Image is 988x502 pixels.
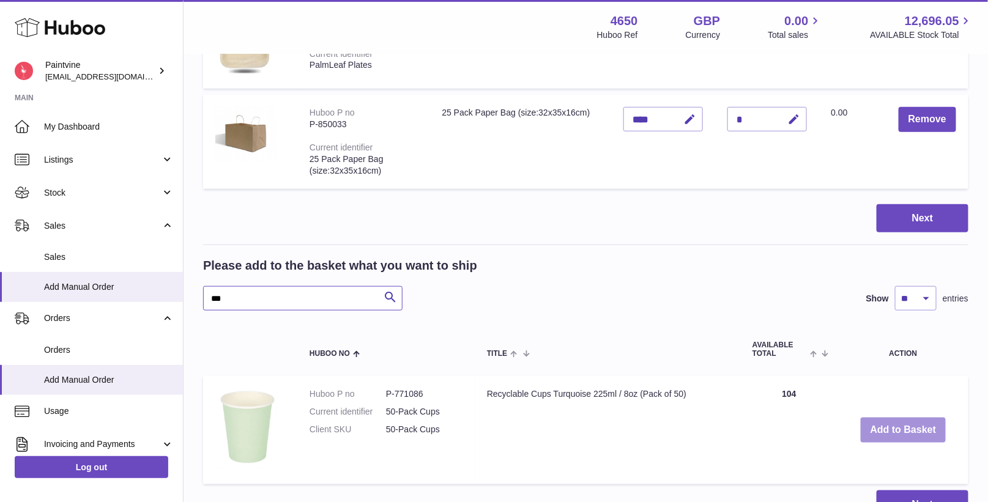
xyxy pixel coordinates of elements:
[215,388,277,469] img: Recyclable Cups Turquoise 225ml / 8oz (Pack of 50)
[44,154,161,166] span: Listings
[861,418,946,443] button: Add to Basket
[203,257,477,274] h2: Please add to the basket what you want to ship
[768,29,822,41] span: Total sales
[611,13,638,29] strong: 4650
[752,341,807,357] span: AVAILABLE Total
[310,49,373,59] div: Current identifier
[44,220,161,232] span: Sales
[943,293,968,305] span: entries
[310,59,417,71] div: PalmLeaf Plates
[44,312,161,324] span: Orders
[44,251,174,263] span: Sales
[866,293,889,305] label: Show
[310,153,417,177] div: 25 Pack Paper Bag (size:32x35x16cm)
[429,95,611,188] td: 25 Pack Paper Bag (size:32x35x16cm)
[44,438,161,450] span: Invoicing and Payments
[44,281,174,293] span: Add Manual Order
[905,13,959,29] span: 12,696.05
[870,13,973,41] a: 12,696.05 AVAILABLE Stock Total
[899,107,956,132] button: Remove
[386,406,462,418] dd: 50-Pack Cups
[310,350,350,358] span: Huboo no
[740,376,838,484] td: 104
[694,13,720,29] strong: GBP
[44,405,174,417] span: Usage
[44,187,161,199] span: Stock
[44,121,174,133] span: My Dashboard
[386,424,462,435] dd: 50-Pack Cups
[44,374,174,386] span: Add Manual Order
[45,59,155,83] div: Paintvine
[310,406,386,418] dt: Current identifier
[386,388,462,400] dd: P-771086
[597,29,638,41] div: Huboo Ref
[877,204,968,233] button: Next
[310,119,417,130] div: P-850033
[870,29,973,41] span: AVAILABLE Stock Total
[487,350,507,358] span: Title
[15,456,168,478] a: Log out
[475,376,740,484] td: Recyclable Cups Turquoise 225ml / 8oz (Pack of 50)
[44,344,174,356] span: Orders
[215,107,277,161] img: 25 Pack Paper Bag (size:32x35x16cm)
[831,108,848,117] span: 0.00
[310,108,355,117] div: Huboo P no
[310,388,386,400] dt: Huboo P no
[310,142,373,152] div: Current identifier
[838,329,968,369] th: Action
[310,424,386,435] dt: Client SKU
[686,29,721,41] div: Currency
[15,62,33,80] img: euan@paintvine.co.uk
[785,13,809,29] span: 0.00
[768,13,822,41] a: 0.00 Total sales
[45,72,180,81] span: [EMAIL_ADDRESS][DOMAIN_NAME]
